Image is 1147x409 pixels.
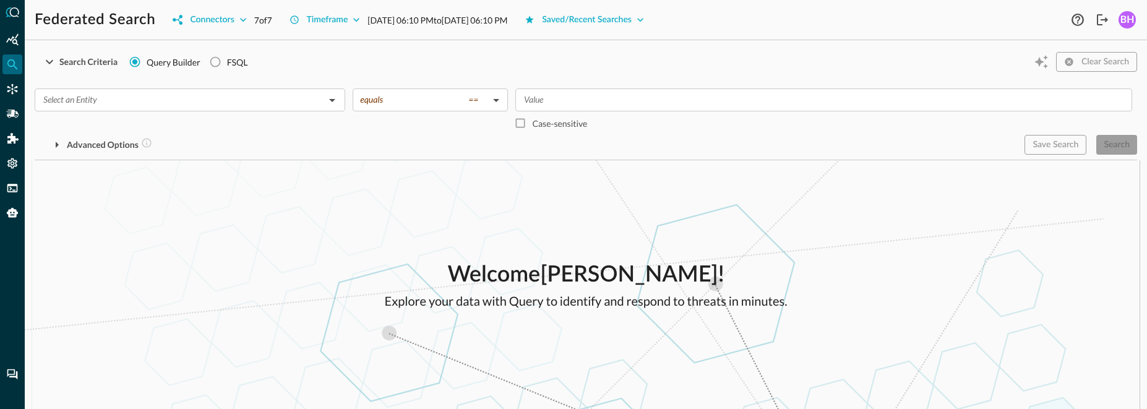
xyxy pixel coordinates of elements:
[2,54,22,74] div: Federated Search
[517,10,651,30] button: Saved/Recent Searches
[2,364,22,384] div: Chat
[67,137,152,153] div: Advanced Options
[1068,10,1088,30] button: Help
[1093,10,1112,30] button: Logout
[385,292,788,311] p: Explore your data with Query to identify and respond to threats in minutes.
[1119,11,1136,28] div: BH
[3,129,23,149] div: Addons
[2,153,22,173] div: Settings
[2,30,22,50] div: Summary Insights
[360,94,383,105] span: equals
[367,14,507,27] p: Selected date/time range
[324,92,341,109] button: Open
[282,10,368,30] button: Timeframe
[468,94,478,105] span: ==
[38,92,321,108] input: Select an Entity
[360,94,488,105] div: equals
[227,56,248,69] div: FSQL
[2,79,22,99] div: Connectors
[2,203,22,223] div: Query Agent
[532,117,587,130] p: Case-sensitive
[147,56,200,69] span: Query Builder
[35,135,160,155] button: Advanced Options
[254,14,272,27] p: 7 of 7
[2,104,22,124] div: Pipelines
[519,92,1127,108] input: Value
[385,259,788,292] p: Welcome [PERSON_NAME] !
[35,52,125,72] button: Search Criteria
[2,178,22,198] div: FSQL
[35,10,155,30] h1: Federated Search
[165,10,254,30] button: Connectors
